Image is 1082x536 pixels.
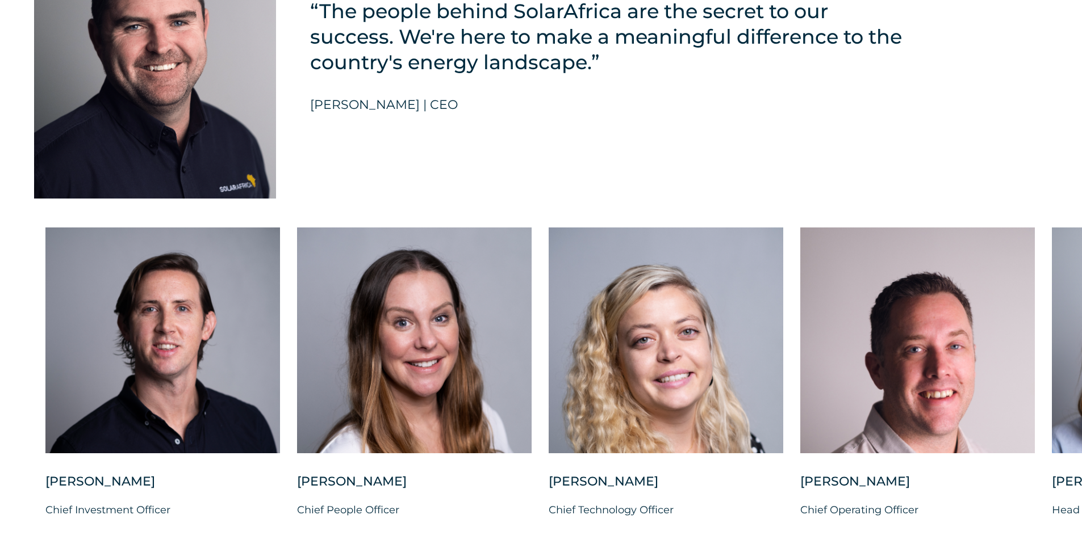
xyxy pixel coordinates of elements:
div: [PERSON_NAME] [800,473,1035,501]
p: Chief People Officer [297,501,532,518]
div: [PERSON_NAME] [45,473,280,501]
p: Chief Investment Officer [45,501,280,518]
p: Chief Operating Officer [800,501,1035,518]
div: [PERSON_NAME] [297,473,532,501]
h5: [PERSON_NAME] | CEO [310,98,458,112]
div: [PERSON_NAME] [549,473,783,501]
p: Chief Technology Officer [549,501,783,518]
